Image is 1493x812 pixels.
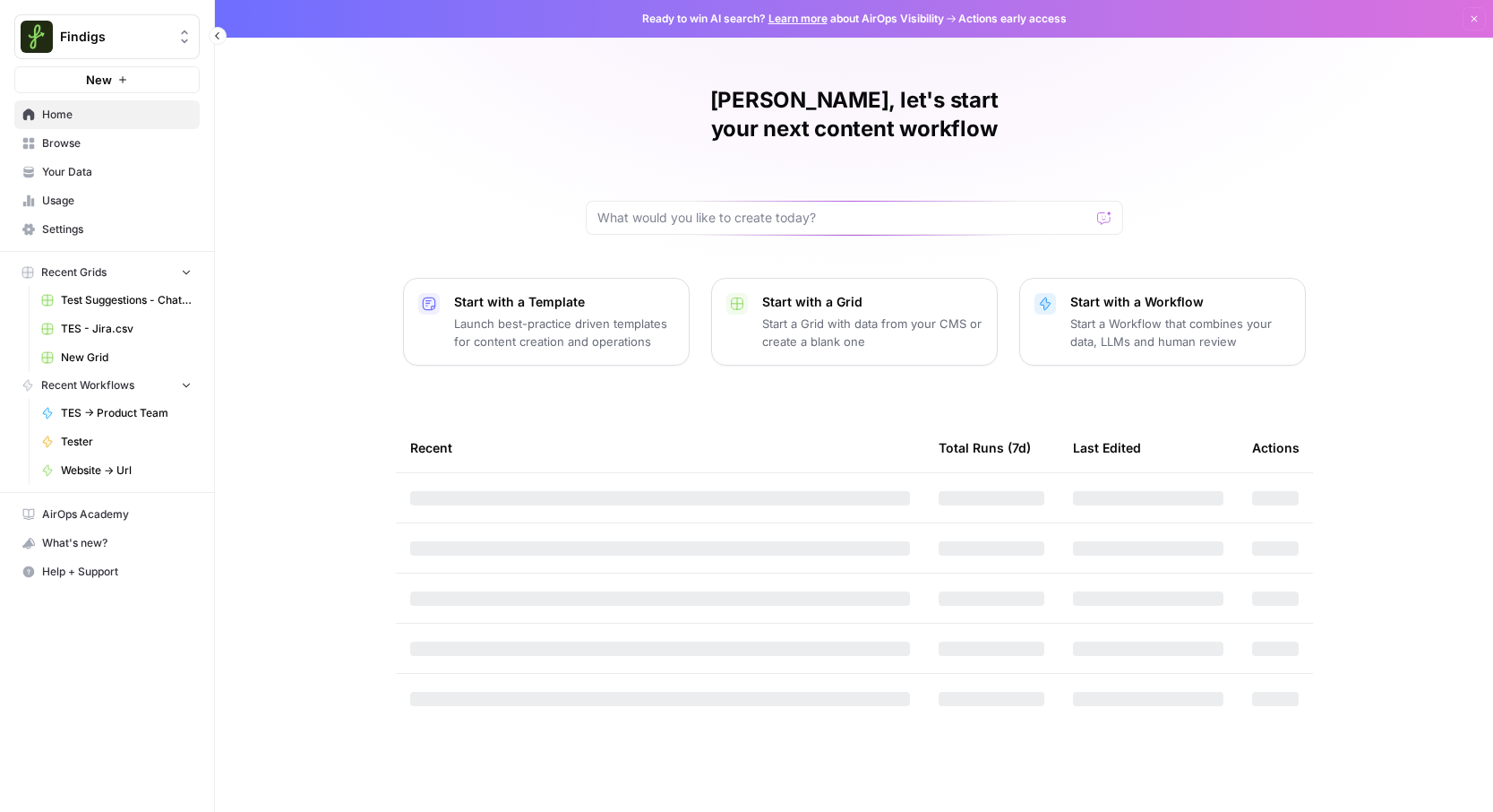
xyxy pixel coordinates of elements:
[41,264,107,281] span: Recent Grids
[21,21,53,53] img: Findigs Logo
[42,164,192,180] span: Your Data
[14,129,200,158] a: Browse
[14,14,200,59] button: Workspace: Findigs
[42,564,192,580] span: Help + Support
[61,321,192,337] span: TES - Jira.csv
[1070,315,1291,350] p: Start a Workflow that combines your data, LLMs and human review
[14,500,200,529] a: AirOps Academy
[86,71,112,89] span: New
[403,278,690,366] button: Start with a TemplateLaunch best-practice driven templates for content creation and operations
[14,186,200,215] a: Usage
[41,377,134,393] span: Recent Workflows
[42,506,192,523] span: AirOps Academy
[410,423,910,472] div: Recent
[762,293,982,311] p: Start with a Grid
[14,158,200,186] a: Your Data
[958,11,1067,27] span: Actions early access
[61,462,192,479] span: Website -> Url
[60,28,168,46] span: Findigs
[42,221,192,238] span: Settings
[42,135,192,151] span: Browse
[33,456,200,485] a: Website -> Url
[14,100,200,129] a: Home
[1019,278,1306,366] button: Start with a WorkflowStart a Workflow that combines your data, LLMs and human review
[61,350,192,366] span: New Grid
[454,315,674,350] p: Launch best-practice driven templates for content creation and operations
[14,372,200,399] button: Recent Workflows
[33,286,200,315] a: Test Suggestions - Chat Bots - Test Script (1).csv
[586,86,1123,143] h1: [PERSON_NAME], let's start your next content workflow
[711,278,998,366] button: Start with a GridStart a Grid with data from your CMS or create a blank one
[33,315,200,343] a: TES - Jira.csv
[762,315,982,350] p: Start a Grid with data from your CMS or create a blank one
[642,11,944,27] span: Ready to win AI search? about AirOps Visibility
[14,215,200,244] a: Settings
[14,557,200,586] button: Help + Support
[61,292,192,308] span: Test Suggestions - Chat Bots - Test Script (1).csv
[1252,423,1300,472] div: Actions
[61,405,192,421] span: TES -> Product Team
[42,107,192,123] span: Home
[33,428,200,456] a: Tester
[61,434,192,450] span: Tester
[1070,293,1291,311] p: Start with a Workflow
[15,530,199,557] div: What's new?
[1073,423,1141,472] div: Last Edited
[597,209,1090,227] input: What would you like to create today?
[14,259,200,286] button: Recent Grids
[14,66,200,93] button: New
[454,293,674,311] p: Start with a Template
[33,399,200,428] a: TES -> Product Team
[33,343,200,372] a: New Grid
[939,423,1031,472] div: Total Runs (7d)
[768,12,828,25] a: Learn more
[14,529,200,557] button: What's new?
[42,193,192,209] span: Usage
